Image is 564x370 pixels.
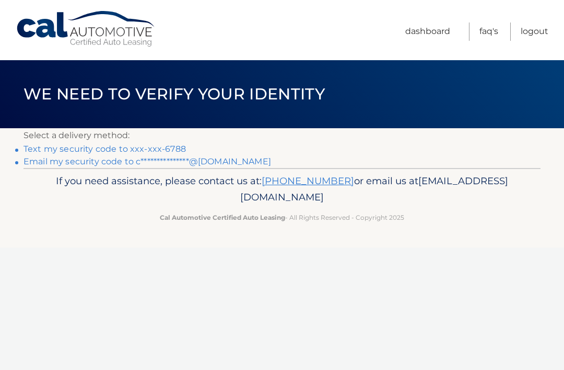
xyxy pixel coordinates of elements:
[23,128,540,143] p: Select a delivery method:
[521,23,548,41] a: Logout
[16,10,157,48] a: Cal Automotive
[479,23,498,41] a: FAQ's
[160,214,285,221] strong: Cal Automotive Certified Auto Leasing
[23,84,325,104] span: We need to verify your identity
[405,23,450,41] a: Dashboard
[262,175,354,187] a: [PHONE_NUMBER]
[39,212,525,223] p: - All Rights Reserved - Copyright 2025
[23,144,186,154] a: Text my security code to xxx-xxx-6788
[39,173,525,206] p: If you need assistance, please contact us at: or email us at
